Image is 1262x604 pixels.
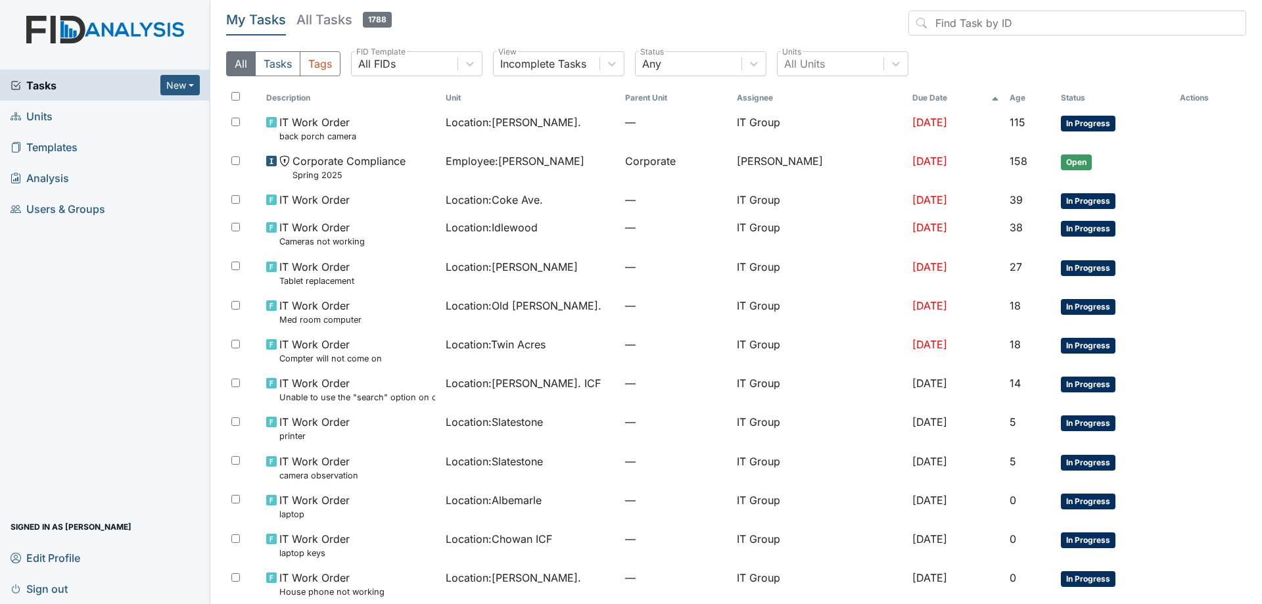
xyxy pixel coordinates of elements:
[279,220,365,248] span: IT Work Order Cameras not working
[1175,87,1240,109] th: Actions
[912,154,947,168] span: [DATE]
[732,187,908,214] td: IT Group
[625,114,726,130] span: —
[279,391,435,404] small: Unable to use the "search" option on cameras.
[625,570,726,586] span: —
[160,75,200,95] button: New
[1061,494,1115,509] span: In Progress
[732,526,908,565] td: IT Group
[912,532,947,546] span: [DATE]
[1061,221,1115,237] span: In Progress
[1004,87,1056,109] th: Toggle SortBy
[279,114,356,143] span: IT Work Order back porch camera
[11,168,69,188] span: Analysis
[1061,532,1115,548] span: In Progress
[1061,571,1115,587] span: In Progress
[11,578,68,599] span: Sign out
[732,409,908,448] td: IT Group
[279,531,350,559] span: IT Work Order laptop keys
[446,375,601,391] span: Location : [PERSON_NAME]. ICF
[1010,338,1021,351] span: 18
[784,56,825,72] div: All Units
[446,259,578,275] span: Location : [PERSON_NAME]
[912,193,947,206] span: [DATE]
[912,455,947,468] span: [DATE]
[446,531,552,547] span: Location : Chowan ICF
[279,235,365,248] small: Cameras not working
[446,414,543,430] span: Location : Slatestone
[300,51,340,76] button: Tags
[279,430,350,442] small: printer
[279,352,382,365] small: Compter will not come on
[625,375,726,391] span: —
[279,130,356,143] small: back porch camera
[908,11,1246,35] input: Find Task by ID
[446,453,543,469] span: Location : Slatestone
[625,298,726,314] span: —
[279,492,350,521] span: IT Work Order laptop
[1010,116,1025,129] span: 115
[226,11,286,29] h5: My Tasks
[1061,299,1115,315] span: In Progress
[446,220,538,235] span: Location : Idlewood
[625,153,676,169] span: Corporate
[446,153,584,169] span: Employee : [PERSON_NAME]
[279,192,350,208] span: IT Work Order
[1061,415,1115,431] span: In Progress
[625,453,726,469] span: —
[732,148,908,187] td: [PERSON_NAME]
[1010,193,1023,206] span: 39
[279,337,382,365] span: IT Work Order Compter will not come on
[1061,338,1115,354] span: In Progress
[912,338,947,351] span: [DATE]
[279,586,385,598] small: House phone not working
[279,259,354,287] span: IT Work Order Tablet replacement
[912,116,947,129] span: [DATE]
[11,547,80,568] span: Edit Profile
[1010,221,1023,234] span: 38
[226,51,256,76] button: All
[625,220,726,235] span: —
[440,87,620,109] th: Toggle SortBy
[363,12,392,28] span: 1788
[732,487,908,526] td: IT Group
[912,415,947,429] span: [DATE]
[261,87,440,109] th: Toggle SortBy
[279,414,350,442] span: IT Work Order printer
[11,517,131,537] span: Signed in as [PERSON_NAME]
[446,337,546,352] span: Location : Twin Acres
[732,109,908,148] td: IT Group
[279,508,350,521] small: laptop
[1061,116,1115,131] span: In Progress
[620,87,731,109] th: Toggle SortBy
[500,56,586,72] div: Incomplete Tasks
[279,298,362,326] span: IT Work Order Med room computer
[226,51,340,76] div: Type filter
[446,570,581,586] span: Location : [PERSON_NAME].
[231,92,240,101] input: Toggle All Rows Selected
[1010,377,1021,390] span: 14
[732,331,908,370] td: IT Group
[912,377,947,390] span: [DATE]
[1010,260,1022,273] span: 27
[292,153,406,181] span: Corporate Compliance Spring 2025
[1056,87,1174,109] th: Toggle SortBy
[625,192,726,208] span: —
[907,87,1004,109] th: Toggle SortBy
[625,414,726,430] span: —
[279,314,362,326] small: Med room computer
[1061,377,1115,392] span: In Progress
[625,337,726,352] span: —
[255,51,300,76] button: Tasks
[912,571,947,584] span: [DATE]
[1010,532,1016,546] span: 0
[11,78,160,93] a: Tasks
[292,169,406,181] small: Spring 2025
[11,198,105,219] span: Users & Groups
[279,469,358,482] small: camera observation
[732,292,908,331] td: IT Group
[625,531,726,547] span: —
[11,106,53,126] span: Units
[279,570,385,598] span: IT Work Order House phone not working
